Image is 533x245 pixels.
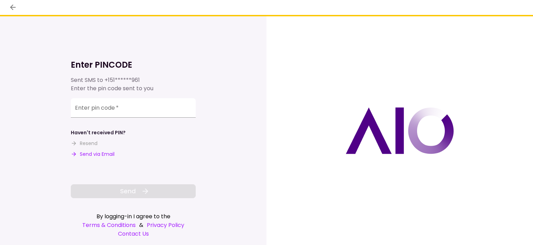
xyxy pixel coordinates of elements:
div: Haven't received PIN? [71,129,126,136]
a: Terms & Conditions [82,221,136,229]
span: Send [120,186,136,196]
button: Send [71,184,196,198]
button: Resend [71,140,98,147]
img: AIO logo [346,107,454,154]
a: Privacy Policy [147,221,184,229]
button: back [7,1,19,13]
div: & [71,221,196,229]
h1: Enter PINCODE [71,59,196,70]
div: Sent SMS to Enter the pin code sent to you [71,76,196,93]
a: Contact Us [71,229,196,238]
div: By logging-in I agree to the [71,212,196,221]
button: Send via Email [71,151,115,158]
